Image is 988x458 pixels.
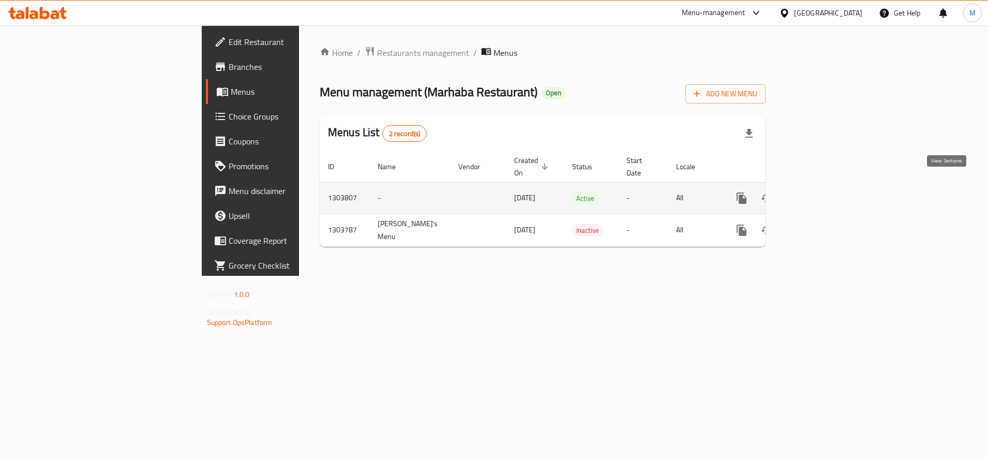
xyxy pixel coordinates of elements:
h2: Menus List [328,125,427,142]
button: Add New Menu [685,84,766,104]
table: enhanced table [320,151,837,247]
a: Upsell [206,203,367,228]
span: Get support on: [207,305,255,319]
span: Coverage Report [229,234,358,247]
div: Export file [737,121,761,146]
div: Total records count [382,125,427,142]
span: Coupons [229,135,358,147]
span: Upsell [229,210,358,222]
span: Menus [493,47,517,59]
span: Name [378,160,409,173]
span: Start Date [626,154,655,179]
a: Branches [206,54,367,79]
a: Grocery Checklist [206,253,367,278]
a: Coverage Report [206,228,367,253]
span: Active [572,193,598,204]
span: [DATE] [514,223,535,237]
span: Menu management ( Marhaba Restaurant ) [320,80,537,104]
span: Add New Menu [694,87,757,100]
span: Version: [207,288,232,301]
td: - [618,214,668,246]
td: All [668,214,721,246]
td: [PERSON_NAME]'s Menu [369,214,450,246]
span: Inactive [572,225,603,237]
span: Locale [676,160,709,173]
span: Created On [514,154,551,179]
span: Vendor [458,160,493,173]
button: more [729,186,754,211]
a: Menu disclaimer [206,179,367,203]
span: 2 record(s) [383,129,427,139]
button: more [729,218,754,243]
nav: breadcrumb [320,46,766,60]
span: Grocery Checklist [229,259,358,272]
a: Promotions [206,154,367,179]
a: Support.OpsPlatform [207,316,273,329]
td: - [369,182,450,214]
span: Menus [231,85,358,98]
th: Actions [721,151,837,183]
span: ID [328,160,348,173]
a: Menus [206,79,367,104]
button: Change Status [754,218,779,243]
span: Status [572,160,606,173]
td: All [668,182,721,214]
a: Choice Groups [206,104,367,129]
span: Branches [229,61,358,73]
div: [GEOGRAPHIC_DATA] [794,7,862,19]
a: Coupons [206,129,367,154]
li: / [473,47,477,59]
span: Restaurants management [377,47,469,59]
a: Restaurants management [365,46,469,60]
span: 1.0.0 [234,288,250,301]
span: Promotions [229,160,358,172]
span: Menu disclaimer [229,185,358,197]
span: Edit Restaurant [229,36,358,48]
a: Edit Restaurant [206,29,367,54]
span: Open [542,88,565,97]
span: M [969,7,976,19]
td: - [618,182,668,214]
div: Open [542,87,565,99]
div: Menu-management [682,7,745,19]
span: [DATE] [514,191,535,204]
button: Change Status [754,186,779,211]
span: Choice Groups [229,110,358,123]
